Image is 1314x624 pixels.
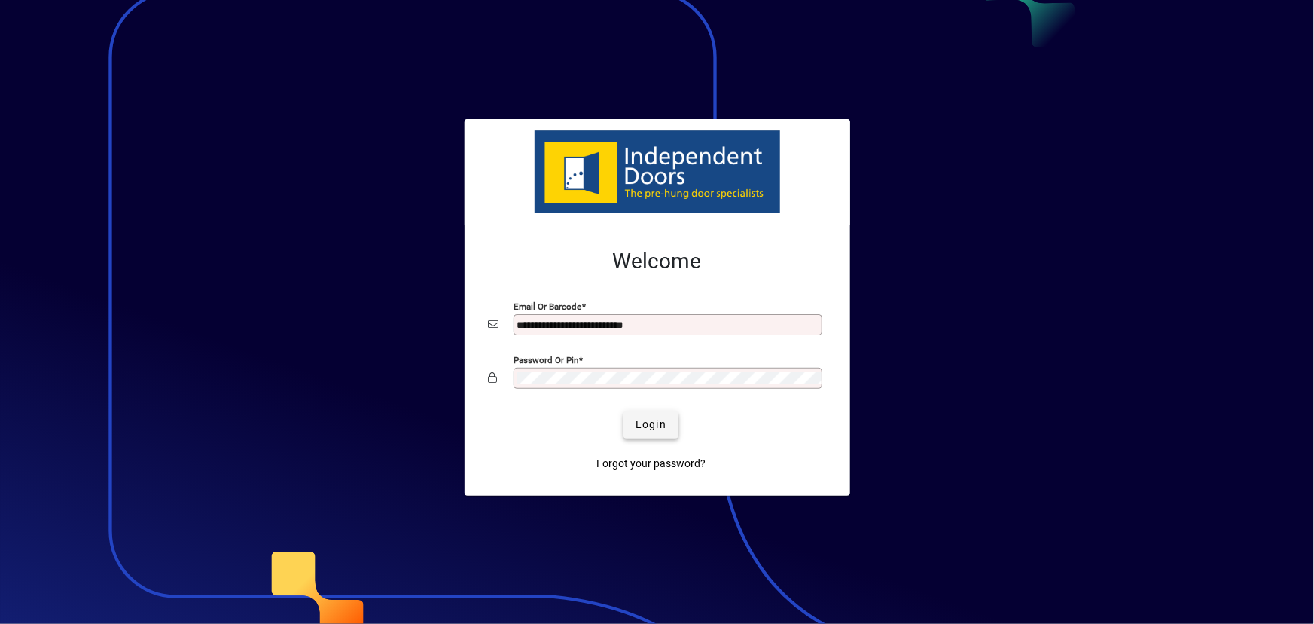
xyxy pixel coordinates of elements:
h2: Welcome [489,249,826,274]
mat-label: Email or Barcode [514,301,582,311]
button: Login [623,411,678,439]
span: Login [636,417,666,433]
span: Forgot your password? [596,456,706,472]
a: Forgot your password? [590,451,712,478]
mat-label: Password or Pin [514,354,579,365]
